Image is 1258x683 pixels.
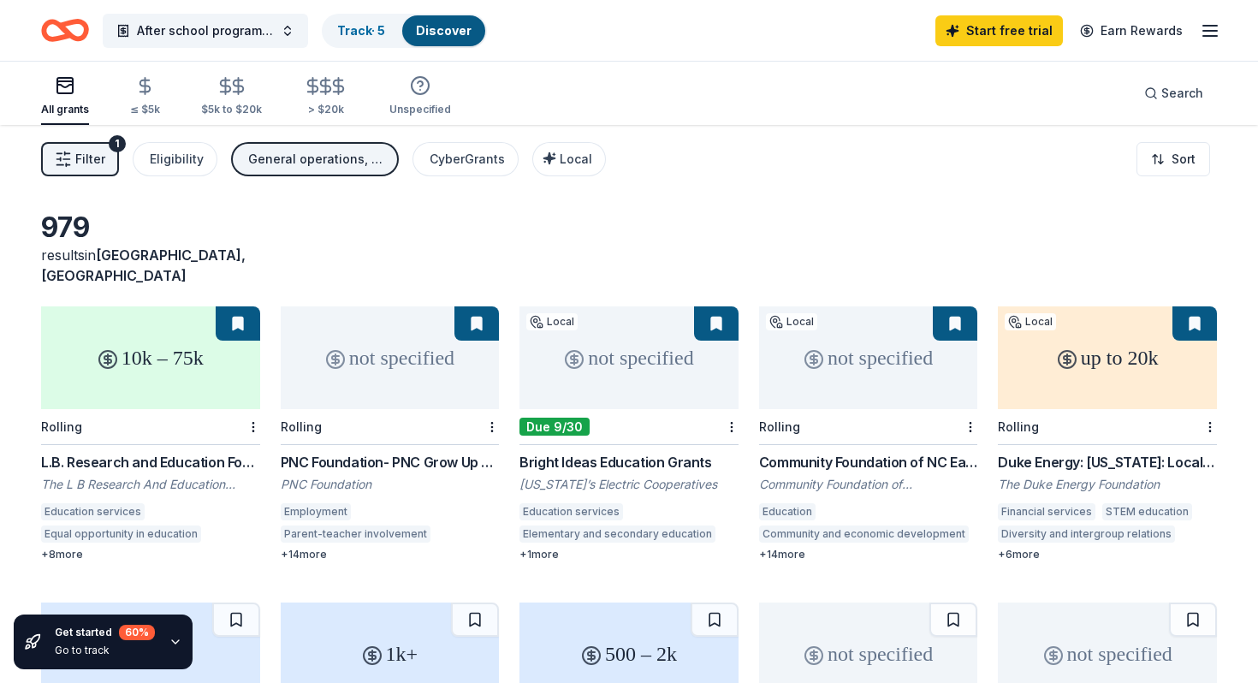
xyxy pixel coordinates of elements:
[41,103,89,116] div: All grants
[1136,142,1210,176] button: Sort
[998,526,1175,543] div: Diversity and intergroup relations
[137,21,274,41] span: After school program and summer school program
[41,419,82,434] div: Rolling
[1005,313,1056,330] div: Local
[103,14,308,48] button: After school program and summer school program
[519,476,739,493] div: [US_STATE]’s Electric Cooperatives
[248,149,385,169] div: General operations, Projects & programming, Education
[1172,149,1196,169] span: Sort
[41,246,246,284] span: [GEOGRAPHIC_DATA], [GEOGRAPHIC_DATA]
[281,526,430,543] div: Parent-teacher involvement
[759,452,978,472] div: Community Foundation of NC East Grants
[133,142,217,176] button: Eligibility
[41,10,89,50] a: Home
[998,476,1217,493] div: The Duke Energy Foundation
[389,103,451,116] div: Unspecified
[130,69,160,125] button: ≤ $5k
[303,69,348,125] button: > $20k
[759,503,816,520] div: Education
[303,103,348,116] div: > $20k
[1070,15,1193,46] a: Earn Rewards
[75,149,105,169] span: Filter
[201,69,262,125] button: $5k to $20k
[281,306,500,409] div: not specified
[759,306,978,409] div: not specified
[526,313,578,330] div: Local
[41,142,119,176] button: Filter1
[519,306,739,561] a: not specifiedLocalDue 9/30Bright Ideas Education Grants[US_STATE]’s Electric CooperativesEducatio...
[998,419,1039,434] div: Rolling
[41,548,260,561] div: + 8 more
[41,245,260,286] div: results
[1130,76,1217,110] button: Search
[998,548,1217,561] div: + 6 more
[281,476,500,493] div: PNC Foundation
[41,452,260,472] div: L.B. Research and Education Foundation
[430,149,505,169] div: CyberGrants
[41,68,89,125] button: All grants
[281,548,500,561] div: + 14 more
[322,14,487,48] button: Track· 5Discover
[119,625,155,640] div: 60 %
[412,142,519,176] button: CyberGrants
[150,149,204,169] div: Eligibility
[759,548,978,561] div: + 14 more
[998,452,1217,472] div: Duke Energy: [US_STATE]: Local Impact Grants
[766,313,817,330] div: Local
[935,15,1063,46] a: Start free trial
[759,306,978,561] a: not specifiedLocalRollingCommunity Foundation of NC East GrantsCommunity Foundation of [GEOGRAPHI...
[560,151,592,166] span: Local
[281,452,500,472] div: PNC Foundation- PNC Grow Up Great
[519,452,739,472] div: Bright Ideas Education Grants
[519,306,739,409] div: not specified
[519,526,715,543] div: Elementary and secondary education
[231,142,399,176] button: General operations, Projects & programming, Education
[519,418,590,436] div: Due 9/30
[998,503,1095,520] div: Financial services
[41,306,260,561] a: 10k – 75kRollingL.B. Research and Education FoundationThe L B Research And Education FoundationEd...
[416,23,472,38] a: Discover
[519,503,623,520] div: Education services
[41,476,260,493] div: The L B Research And Education Foundation
[55,644,155,657] div: Go to track
[1161,83,1203,104] span: Search
[41,306,260,409] div: 10k – 75k
[998,306,1217,561] a: up to 20kLocalRollingDuke Energy: [US_STATE]: Local Impact GrantsThe Duke Energy FoundationFinanc...
[389,68,451,125] button: Unspecified
[55,625,155,640] div: Get started
[41,211,260,245] div: 979
[281,306,500,561] a: not specifiedRollingPNC Foundation- PNC Grow Up GreatPNC FoundationEmploymentParent-teacher invol...
[41,503,145,520] div: Education services
[759,419,800,434] div: Rolling
[337,23,385,38] a: Track· 5
[281,419,322,434] div: Rolling
[281,503,351,520] div: Employment
[1102,503,1192,520] div: STEM education
[759,476,978,493] div: Community Foundation of [GEOGRAPHIC_DATA]
[130,103,160,116] div: ≤ $5k
[201,103,262,116] div: $5k to $20k
[998,306,1217,409] div: up to 20k
[532,142,606,176] button: Local
[109,135,126,152] div: 1
[41,246,246,284] span: in
[759,526,969,543] div: Community and economic development
[41,526,201,543] div: Equal opportunity in education
[519,548,739,561] div: + 1 more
